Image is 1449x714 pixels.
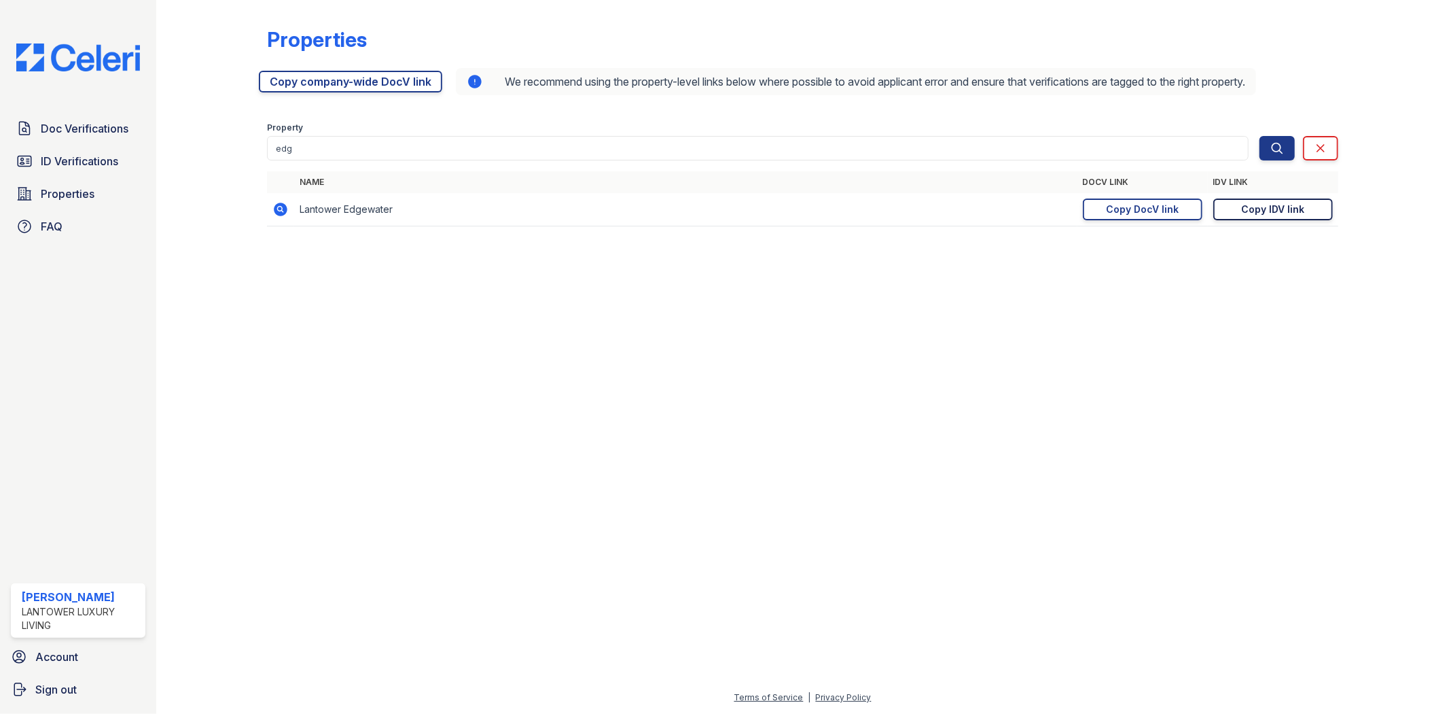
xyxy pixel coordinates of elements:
[11,148,145,175] a: ID Verifications
[1077,171,1208,193] th: DocV Link
[1083,199,1202,220] a: Copy DocV link
[22,589,140,605] div: [PERSON_NAME]
[1106,203,1179,216] div: Copy DocV link
[294,171,1077,193] th: Name
[259,71,442,92] a: Copy company-wide DocV link
[5,643,151,670] a: Account
[808,692,811,702] div: |
[41,186,94,202] span: Properties
[456,68,1256,95] div: We recommend using the property-level links below where possible to avoid applicant error and ens...
[41,218,62,235] span: FAQ
[294,193,1077,226] td: Lantower Edgewater
[816,692,872,702] a: Privacy Policy
[11,180,145,207] a: Properties
[5,676,151,703] a: Sign out
[267,27,367,52] div: Properties
[35,649,78,665] span: Account
[267,136,1248,160] input: Search by property name or address
[1208,171,1338,193] th: IDV Link
[267,122,303,133] label: Property
[1213,199,1333,220] a: Copy IDV link
[41,120,128,137] span: Doc Verifications
[734,692,804,702] a: Terms of Service
[1241,203,1304,216] div: Copy IDV link
[41,153,118,169] span: ID Verifications
[35,681,77,698] span: Sign out
[22,605,140,632] div: Lantower Luxury Living
[11,213,145,240] a: FAQ
[11,115,145,142] a: Doc Verifications
[5,44,151,71] img: CE_Logo_Blue-a8612792a0a2168367f1c8372b55b34899dd931a85d93a1a3d3e32e68fde9ad4.png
